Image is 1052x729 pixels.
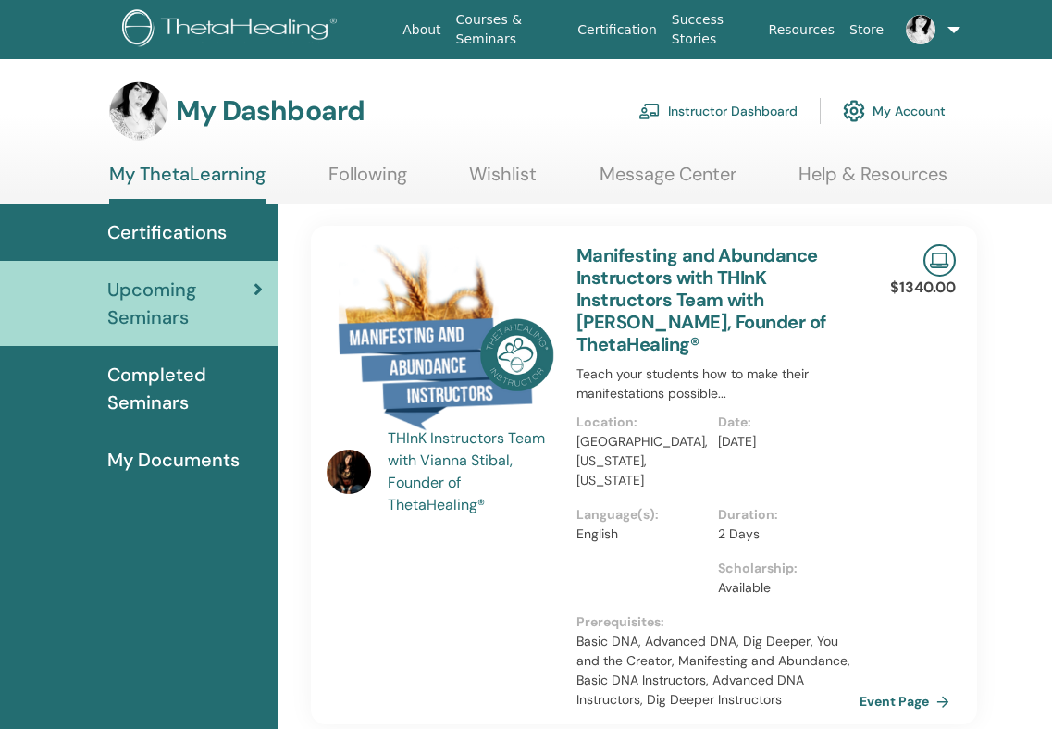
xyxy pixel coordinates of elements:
p: Teach your students how to make their manifestations possible... [576,364,860,403]
p: Prerequisites : [576,612,860,632]
p: Duration : [718,505,848,525]
a: Certification [570,13,663,47]
a: Store [842,13,891,47]
a: Success Stories [664,3,761,56]
span: My Documents [107,446,240,474]
p: Available [718,578,848,598]
p: Date : [718,413,848,432]
img: Manifesting and Abundance Instructors [327,244,554,433]
a: Courses & Seminars [449,3,571,56]
a: About [395,13,448,47]
a: My ThetaLearning [109,163,266,204]
img: chalkboard-teacher.svg [638,103,661,119]
a: Resources [761,13,843,47]
h3: My Dashboard [176,94,365,128]
img: default.jpg [109,81,168,141]
p: English [576,525,707,544]
a: Help & Resources [798,163,947,199]
a: Instructor Dashboard [638,91,798,131]
img: default.jpg [327,450,371,494]
a: Wishlist [469,163,537,199]
img: Live Online Seminar [923,244,956,277]
a: THInK Instructors Team with Vianna Stibal, Founder of ThetaHealing® [388,427,559,516]
p: Basic DNA, Advanced DNA, Dig Deeper, You and the Creator, Manifesting and Abundance, Basic DNA In... [576,632,860,710]
img: cog.svg [843,95,865,127]
p: [DATE] [718,432,848,451]
p: 2 Days [718,525,848,544]
p: Location : [576,413,707,432]
a: Event Page [860,687,957,715]
a: Manifesting and Abundance Instructors with THInK Instructors Team with [PERSON_NAME], Founder of ... [576,243,826,356]
p: Language(s) : [576,505,707,525]
img: default.jpg [906,15,935,44]
p: [GEOGRAPHIC_DATA], [US_STATE], [US_STATE] [576,432,707,490]
img: logo.png [122,9,343,51]
p: Scholarship : [718,559,848,578]
a: Message Center [600,163,736,199]
a: My Account [843,91,946,131]
a: Following [328,163,407,199]
span: Upcoming Seminars [107,276,254,331]
span: Certifications [107,218,227,246]
p: $1340.00 [890,277,956,299]
span: Completed Seminars [107,361,263,416]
